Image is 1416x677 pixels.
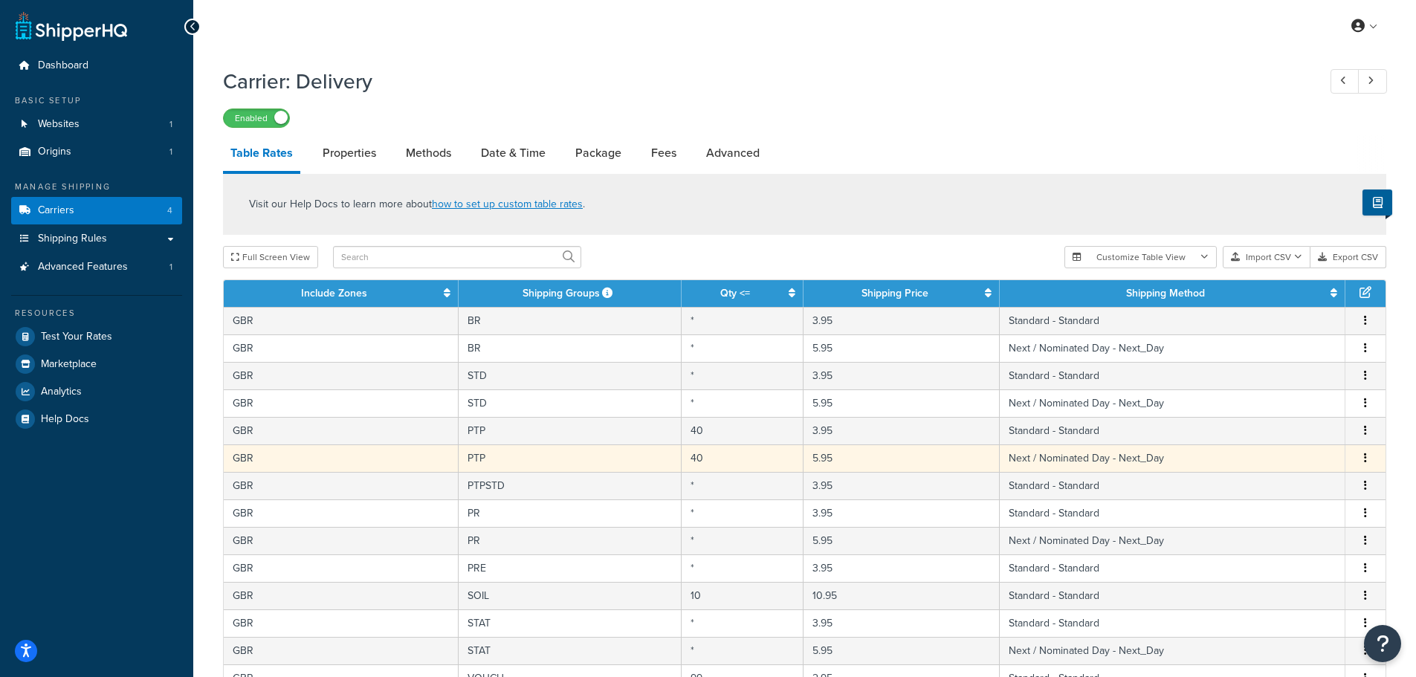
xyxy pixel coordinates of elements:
td: 5.95 [804,637,1000,664]
td: GBR [224,444,459,472]
li: Websites [11,111,182,138]
td: Standard - Standard [1000,609,1345,637]
a: Table Rates [223,135,300,174]
td: GBR [224,389,459,417]
td: GBR [224,582,459,609]
span: Test Your Rates [41,331,112,343]
span: Carriers [38,204,74,217]
td: BR [459,334,682,362]
td: GBR [224,334,459,362]
button: Open Resource Center [1364,625,1401,662]
td: 10.95 [804,582,1000,609]
button: Export CSV [1310,246,1386,268]
span: 1 [169,146,172,158]
input: Search [333,246,581,268]
td: GBR [224,637,459,664]
td: GBR [224,527,459,554]
td: GBR [224,609,459,637]
td: GBR [224,499,459,527]
td: GBR [224,417,459,444]
a: Shipping Price [861,285,928,301]
td: Standard - Standard [1000,582,1345,609]
div: Resources [11,307,182,320]
td: 3.95 [804,307,1000,334]
td: SOIL [459,582,682,609]
a: Websites1 [11,111,182,138]
td: 5.95 [804,527,1000,554]
td: Standard - Standard [1000,362,1345,389]
span: Help Docs [41,413,89,426]
a: Next Record [1358,69,1387,94]
button: Show Help Docs [1362,190,1392,216]
div: Basic Setup [11,94,182,107]
span: Shipping Rules [38,233,107,245]
td: BR [459,307,682,334]
a: Include Zones [301,285,367,301]
a: Package [568,135,629,171]
td: Next / Nominated Day - Next_Day [1000,637,1345,664]
span: Websites [38,118,80,131]
td: Standard - Standard [1000,472,1345,499]
td: GBR [224,362,459,389]
label: Enabled [224,109,289,127]
button: Import CSV [1223,246,1310,268]
a: Analytics [11,378,182,405]
td: STAT [459,609,682,637]
td: PTP [459,417,682,444]
td: 3.95 [804,499,1000,527]
a: Date & Time [473,135,553,171]
a: Advanced [699,135,767,171]
td: 3.95 [804,362,1000,389]
td: PTP [459,444,682,472]
td: PRE [459,554,682,582]
td: STD [459,389,682,417]
td: Next / Nominated Day - Next_Day [1000,389,1345,417]
button: Customize Table View [1064,246,1217,268]
td: 5.95 [804,334,1000,362]
td: Next / Nominated Day - Next_Day [1000,444,1345,472]
a: Origins1 [11,138,182,166]
td: 3.95 [804,417,1000,444]
td: PR [459,499,682,527]
li: Advanced Features [11,253,182,281]
th: Shipping Groups [459,280,682,307]
span: Marketplace [41,358,97,371]
td: Next / Nominated Day - Next_Day [1000,527,1345,554]
h1: Carrier: Delivery [223,67,1303,96]
td: STD [459,362,682,389]
a: Properties [315,135,384,171]
td: Standard - Standard [1000,499,1345,527]
td: 3.95 [804,554,1000,582]
a: Test Your Rates [11,323,182,350]
td: 40 [682,417,804,444]
a: Shipping Method [1126,285,1205,301]
span: Analytics [41,386,82,398]
td: 5.95 [804,444,1000,472]
a: Fees [644,135,684,171]
a: Advanced Features1 [11,253,182,281]
td: STAT [459,637,682,664]
td: GBR [224,554,459,582]
button: Full Screen View [223,246,318,268]
span: Advanced Features [38,261,128,273]
a: Shipping Rules [11,225,182,253]
a: Qty <= [720,285,750,301]
td: 3.95 [804,609,1000,637]
td: 3.95 [804,472,1000,499]
a: Dashboard [11,52,182,80]
a: Marketplace [11,351,182,378]
li: Carriers [11,197,182,224]
li: Origins [11,138,182,166]
span: 1 [169,118,172,131]
td: GBR [224,472,459,499]
td: 40 [682,444,804,472]
a: Carriers4 [11,197,182,224]
span: 4 [167,204,172,217]
p: Visit our Help Docs to learn more about . [249,196,585,213]
span: 1 [169,261,172,273]
a: Methods [398,135,459,171]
